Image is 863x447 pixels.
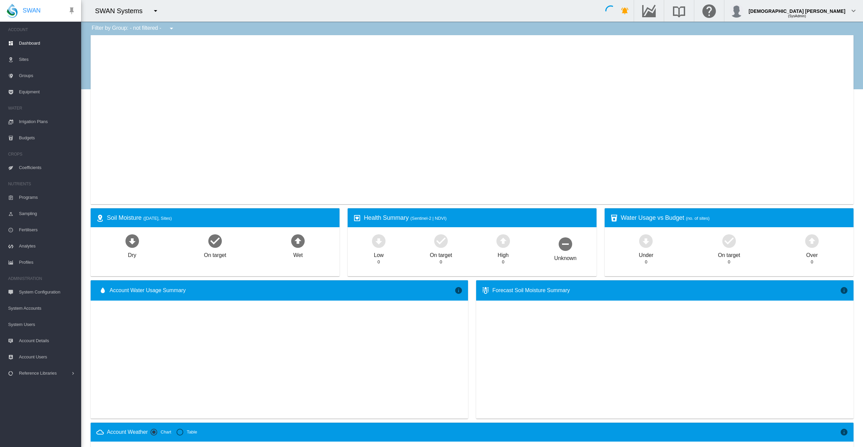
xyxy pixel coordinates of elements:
md-icon: icon-bell-ring [621,7,629,15]
span: (Sentinel-2 | NDVI) [411,216,447,221]
span: Account Water Usage Summary [110,287,454,294]
span: Profiles [19,254,76,270]
div: Account Weather [107,428,148,436]
span: (SysAdmin) [788,14,806,18]
md-icon: icon-arrow-down-bold-circle [124,233,140,249]
div: Health Summary [364,214,591,222]
span: Fertilisers [19,222,76,238]
div: On target [430,249,452,259]
md-icon: icon-weather-cloudy [96,428,104,436]
span: Account Users [19,349,76,365]
md-icon: icon-information [840,286,848,295]
span: ([DATE], Sites) [143,216,172,221]
md-icon: icon-checkbox-marked-circle [207,233,223,249]
span: System Configuration [19,284,76,300]
div: Over [806,249,818,259]
span: Sampling [19,206,76,222]
md-icon: icon-minus-circle [557,236,574,252]
button: icon-bell-ring [618,4,632,18]
md-icon: icon-menu-down [151,7,160,15]
div: On target [204,249,226,259]
div: 0 [728,259,730,265]
div: Forecast Soil Moisture Summary [492,287,840,294]
md-icon: icon-information [454,286,463,295]
button: icon-menu-down [149,4,162,18]
md-icon: icon-chevron-down [849,7,858,15]
div: 0 [645,259,647,265]
md-icon: Search the knowledge base [671,7,687,15]
button: icon-menu-down [165,22,178,35]
md-icon: Click here for help [701,7,717,15]
span: Dashboard [19,35,76,51]
span: Equipment [19,84,76,100]
div: 0 [502,259,504,265]
md-icon: icon-checkbox-marked-circle [433,233,449,249]
md-icon: icon-checkbox-marked-circle [721,233,737,249]
div: 0 [811,259,813,265]
span: Reference Libraries [19,365,70,381]
md-icon: icon-arrow-up-bold-circle [495,233,511,249]
md-icon: icon-cup-water [610,214,618,222]
span: Budgets [19,130,76,146]
md-icon: icon-water [99,286,107,295]
span: WATER [8,103,76,114]
md-icon: Go to the Data Hub [641,7,657,15]
md-radio-button: Chart [150,429,171,436]
md-icon: icon-map-marker-radius [96,214,104,222]
md-icon: icon-heart-box-outline [353,214,361,222]
div: SWAN Systems [95,6,148,16]
div: Low [374,249,383,259]
span: Groups [19,68,76,84]
div: [DEMOGRAPHIC_DATA] [PERSON_NAME] [749,5,845,12]
md-icon: icon-pin [68,7,76,15]
md-icon: icon-arrow-down-bold-circle [638,233,654,249]
md-icon: icon-arrow-up-bold-circle [290,233,306,249]
md-icon: icon-information [840,428,848,436]
div: Water Usage vs Budget [621,214,848,222]
span: (no. of sites) [686,216,709,221]
div: Wet [293,249,303,259]
md-icon: icon-arrow-up-bold-circle [804,233,820,249]
div: 0 [377,259,380,265]
span: CROPS [8,149,76,160]
span: System Users [8,316,76,333]
div: Soil Moisture [107,214,334,222]
span: Irrigation Plans [19,114,76,130]
div: Dry [128,249,136,259]
span: NUTRIENTS [8,179,76,189]
div: High [498,249,509,259]
span: Sites [19,51,76,68]
div: On target [718,249,740,259]
img: profile.jpg [730,4,743,18]
md-icon: icon-menu-down [167,24,176,32]
md-icon: icon-thermometer-lines [482,286,490,295]
md-radio-button: Table [177,429,197,436]
span: ACCOUNT [8,24,76,35]
span: Analytes [19,238,76,254]
div: Filter by Group: - not filtered - [87,22,180,35]
span: Account Details [19,333,76,349]
span: Coefficients [19,160,76,176]
md-icon: icon-arrow-down-bold-circle [371,233,387,249]
img: SWAN-Landscape-Logo-Colour-drop.png [7,4,18,18]
span: SWAN [23,6,41,15]
div: 0 [440,259,442,265]
div: Unknown [554,252,577,262]
span: System Accounts [8,300,76,316]
span: ADMINISTRATION [8,273,76,284]
div: Under [639,249,653,259]
span: Programs [19,189,76,206]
